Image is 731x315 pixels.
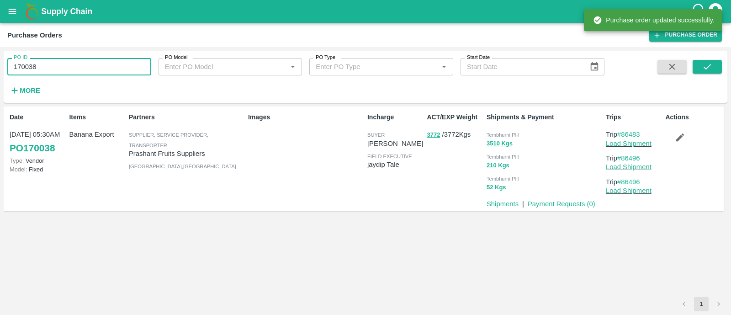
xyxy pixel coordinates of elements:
[617,178,640,186] a: #86496
[606,177,662,187] p: Trip
[606,140,652,147] a: Load Shipment
[312,61,424,73] input: Enter PO Type
[69,112,125,122] p: Items
[427,130,440,140] button: 3772
[10,157,24,164] span: Type:
[41,5,691,18] a: Supply Chain
[528,200,595,208] a: Payment Requests (0)
[691,3,707,20] div: customer-support
[519,195,524,209] div: |
[649,28,722,42] a: Purchase Order
[606,187,652,194] a: Load Shipment
[7,83,42,98] button: More
[617,131,640,138] a: #86483
[606,153,662,163] p: Trip
[129,132,208,148] span: Supplier, Service Provider, Transporter
[694,297,709,311] button: page 1
[161,61,273,73] input: Enter PO Model
[427,112,482,122] p: ACT/EXP Weight
[367,154,412,159] span: field executive
[467,54,490,61] label: Start Date
[7,29,62,41] div: Purchase Orders
[427,129,482,140] p: / 3772 Kgs
[23,2,41,21] img: logo
[487,112,602,122] p: Shipments & Payment
[10,140,55,156] a: PO170038
[606,163,652,171] a: Load Shipment
[10,166,27,173] span: Model:
[367,139,423,149] p: [PERSON_NAME]
[606,129,662,139] p: Trip
[367,160,423,170] p: jaydip Tale
[69,129,125,139] p: Banana Export
[367,132,385,138] span: buyer
[10,156,65,165] p: Vendor
[487,160,509,171] button: 210 Kgs
[487,132,519,138] span: Tembhurni PH
[675,297,727,311] nav: pagination navigation
[129,164,236,169] span: [GEOGRAPHIC_DATA] , [GEOGRAPHIC_DATA]
[14,54,27,61] label: PO ID
[248,112,364,122] p: Images
[487,176,519,182] span: Tembhurni PH
[461,58,582,75] input: Start Date
[487,182,506,193] button: 52 Kgs
[10,165,65,174] p: Fixed
[165,54,188,61] label: PO Model
[20,87,40,94] strong: More
[287,61,299,73] button: Open
[367,112,423,122] p: Incharge
[10,112,65,122] p: Date
[487,200,519,208] a: Shipments
[487,139,513,149] button: 3510 Kgs
[606,112,662,122] p: Trips
[438,61,450,73] button: Open
[487,154,519,160] span: Tembhurni PH
[129,149,244,159] p: Prashant Fruits Suppliers
[129,112,244,122] p: Partners
[707,2,724,21] div: account of current user
[10,129,65,139] p: [DATE] 05:30AM
[617,155,640,162] a: #86496
[316,54,335,61] label: PO Type
[41,7,92,16] b: Supply Chain
[7,58,151,75] input: Enter PO ID
[665,112,721,122] p: Actions
[593,12,715,28] div: Purchase order updated successfully.
[2,1,23,22] button: open drawer
[586,58,603,75] button: Choose date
